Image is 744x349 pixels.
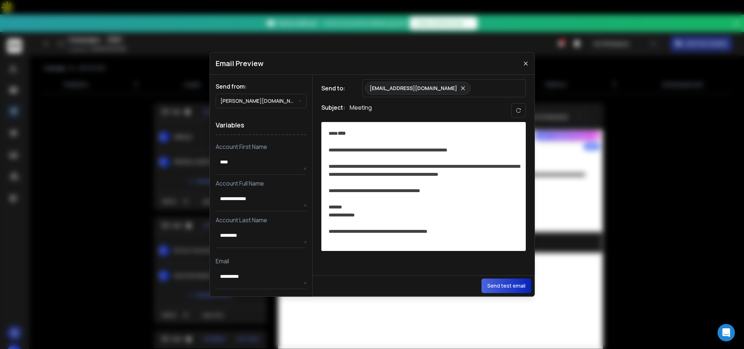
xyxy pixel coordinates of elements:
h1: Send to: [321,84,350,93]
div: Open Intercom Messenger [717,324,735,341]
p: Meeting [350,103,372,118]
p: [PERSON_NAME][DOMAIN_NAME][EMAIL_ADDRESS][PERSON_NAME][DOMAIN_NAME] [220,97,299,105]
p: [EMAIL_ADDRESS][DOMAIN_NAME] [370,85,457,92]
p: Email [216,257,306,265]
h1: Send from: [216,82,306,91]
p: Account First Name [216,142,306,151]
p: Account Last Name [216,216,306,224]
button: Send test email [481,279,531,293]
h1: Variables [216,115,306,135]
h1: Subject: [321,103,345,118]
h1: Email Preview [216,58,264,69]
p: Account Full Name [216,179,306,188]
